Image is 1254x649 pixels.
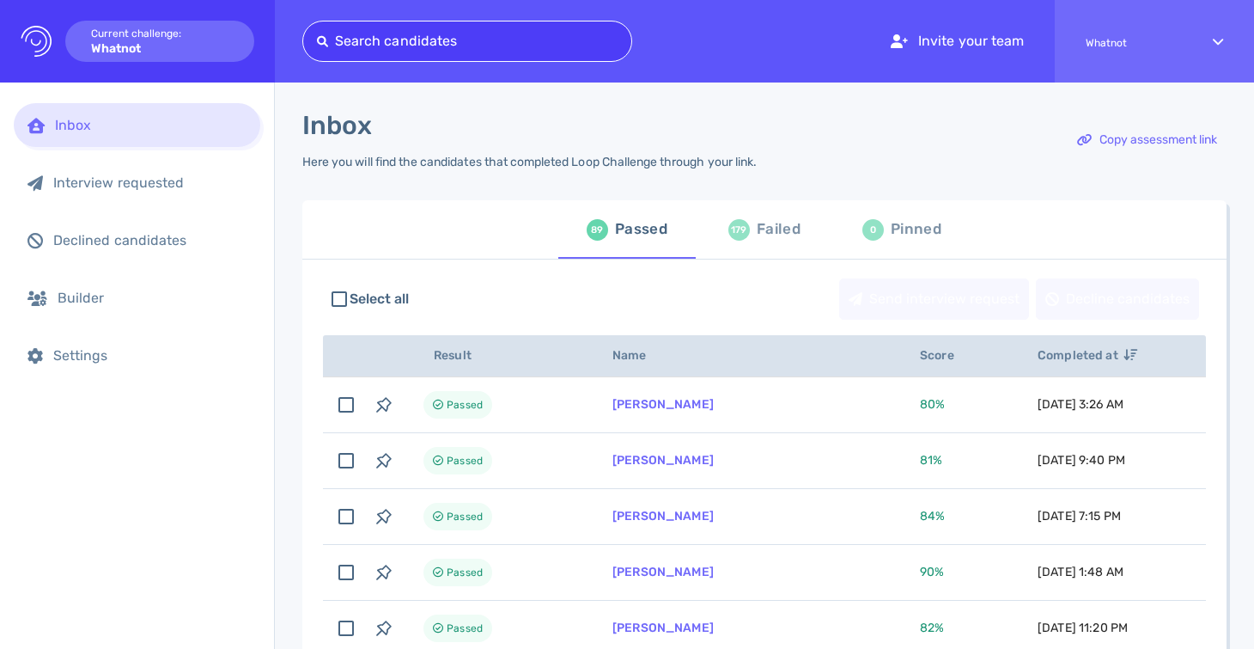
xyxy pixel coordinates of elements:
[891,217,941,242] div: Pinned
[447,618,483,639] span: Passed
[920,348,973,363] span: Score
[862,219,884,241] div: 0
[920,509,945,523] span: 84 %
[728,219,750,241] div: 179
[612,453,714,468] a: [PERSON_NAME]
[612,565,714,579] a: [PERSON_NAME]
[350,289,410,309] span: Select all
[1038,348,1137,363] span: Completed at
[1037,279,1198,319] div: Decline candidates
[839,279,1029,320] button: Send interview request
[920,397,945,412] span: 80 %
[58,290,247,306] div: Builder
[53,232,247,248] div: Declined candidates
[1038,453,1125,468] span: [DATE] 9:40 PM
[757,217,800,242] div: Failed
[612,348,666,363] span: Name
[1038,509,1121,523] span: [DATE] 7:15 PM
[1068,119,1227,161] button: Copy assessment link
[615,217,667,242] div: Passed
[447,395,483,415] span: Passed
[53,347,247,364] div: Settings
[1038,621,1128,635] span: [DATE] 11:20 PM
[612,621,714,635] a: [PERSON_NAME]
[302,110,372,141] h1: Inbox
[1036,279,1199,320] button: Decline candidates
[403,335,592,377] th: Result
[53,174,247,191] div: Interview requested
[1086,37,1182,49] span: Whatnot
[612,397,714,412] a: [PERSON_NAME]
[1038,397,1123,412] span: [DATE] 3:26 AM
[55,117,247,133] div: Inbox
[840,279,1028,319] div: Send interview request
[920,453,942,468] span: 81 %
[302,155,757,169] div: Here you will find the candidates that completed Loop Challenge through your link.
[447,562,483,583] span: Passed
[1068,120,1226,160] div: Copy assessment link
[920,565,944,579] span: 90 %
[612,509,714,523] a: [PERSON_NAME]
[447,506,483,527] span: Passed
[1038,565,1123,579] span: [DATE] 1:48 AM
[447,450,483,471] span: Passed
[587,219,608,241] div: 89
[920,621,944,635] span: 82 %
